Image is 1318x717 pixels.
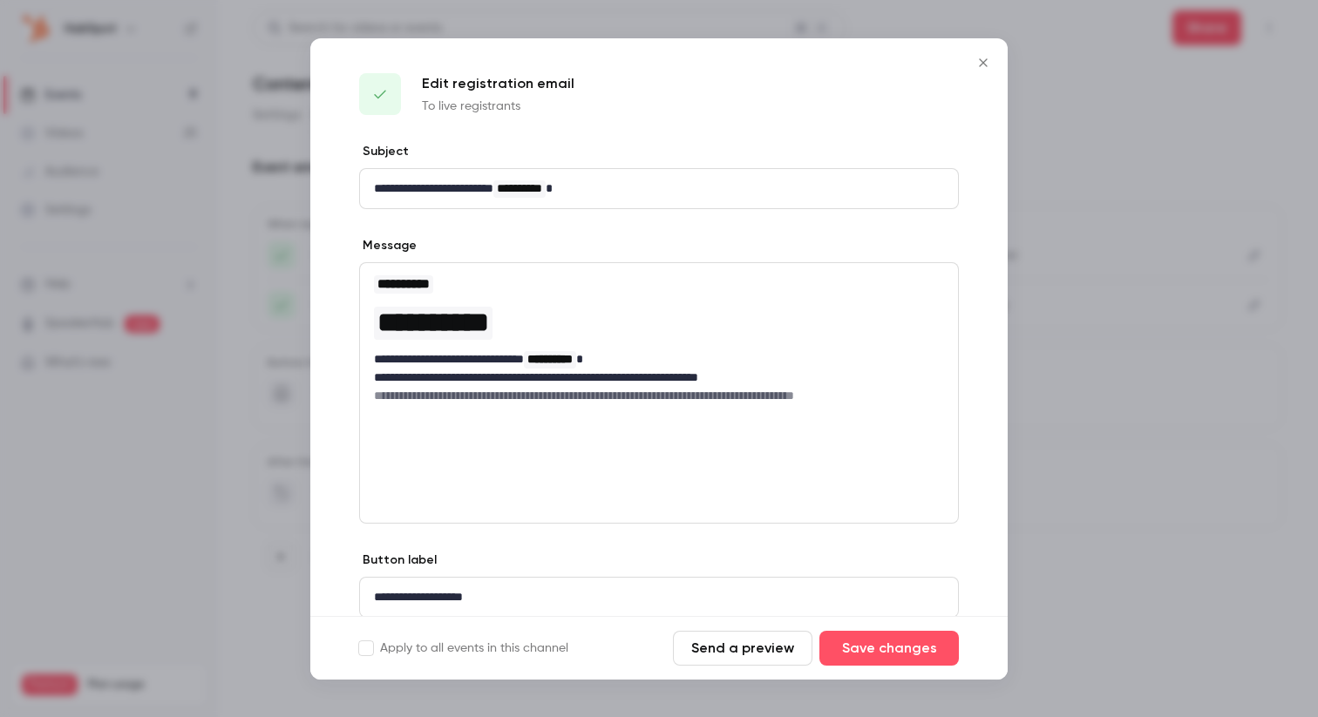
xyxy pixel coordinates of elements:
[360,169,958,208] div: editor
[966,45,1001,80] button: Close
[360,578,958,617] div: editor
[359,551,437,569] label: Button label
[422,73,574,94] p: Edit registration email
[819,631,959,666] button: Save changes
[360,263,958,415] div: editor
[359,143,409,160] label: Subject
[673,631,812,666] button: Send a preview
[359,639,568,657] label: Apply to all events in this channel
[359,237,417,254] label: Message
[422,98,574,115] p: To live registrants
